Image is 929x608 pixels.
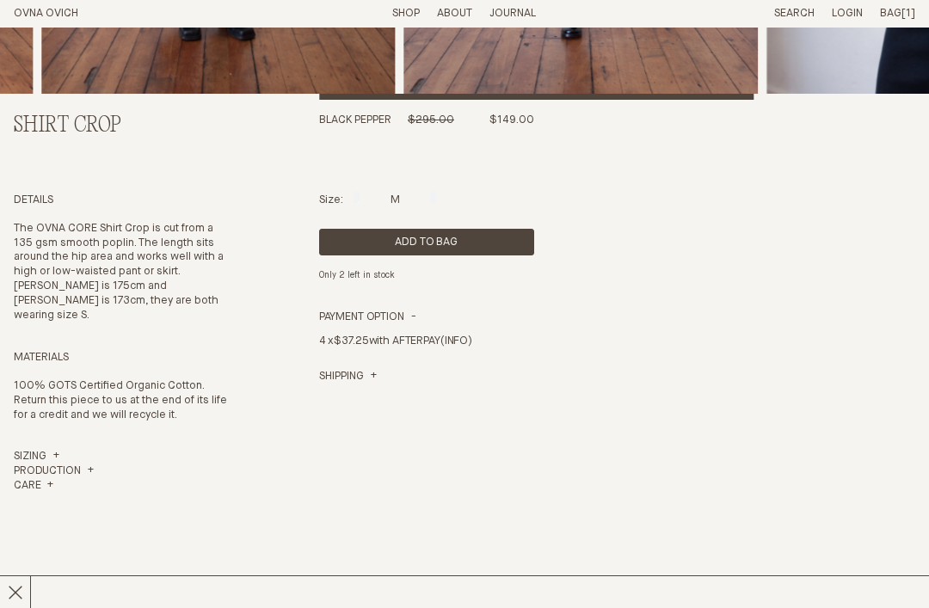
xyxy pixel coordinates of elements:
[319,271,395,279] em: Only 2 left in stock
[14,450,59,464] a: Sizing
[408,114,454,126] span: $295.00
[437,7,472,21] summary: About
[774,8,815,19] a: Search
[14,479,53,494] summary: Care
[319,370,377,384] a: Shipping
[14,114,229,138] h2: Shirt Crop
[489,8,536,19] a: Journal
[440,335,472,347] a: (INFO)
[430,194,435,206] label: L
[392,8,420,19] a: Shop
[334,335,368,347] span: $37.25
[14,464,94,479] summary: Production
[14,379,229,423] p: 100% GOTS Certified Organic Cotton. Return this piece to us at the end of its life for a credit a...
[319,114,391,180] h3: Black Pepper
[14,223,224,321] span: The OVNA CORE Shirt Crop is cut from a 135 gsm smooth poplin. The length sits around the hip area...
[880,8,901,19] span: Bag
[901,8,915,19] span: [1]
[489,114,534,126] span: $149.00
[14,351,229,365] h4: Materials
[319,193,343,208] p: Size:
[319,310,416,325] summary: Payment Option
[14,193,229,208] h4: Details
[354,194,360,206] label: S
[832,8,863,19] a: Login
[319,229,534,255] button: Add product to cart
[14,8,78,19] a: Home
[319,324,534,370] div: 4 x with AFTERPAY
